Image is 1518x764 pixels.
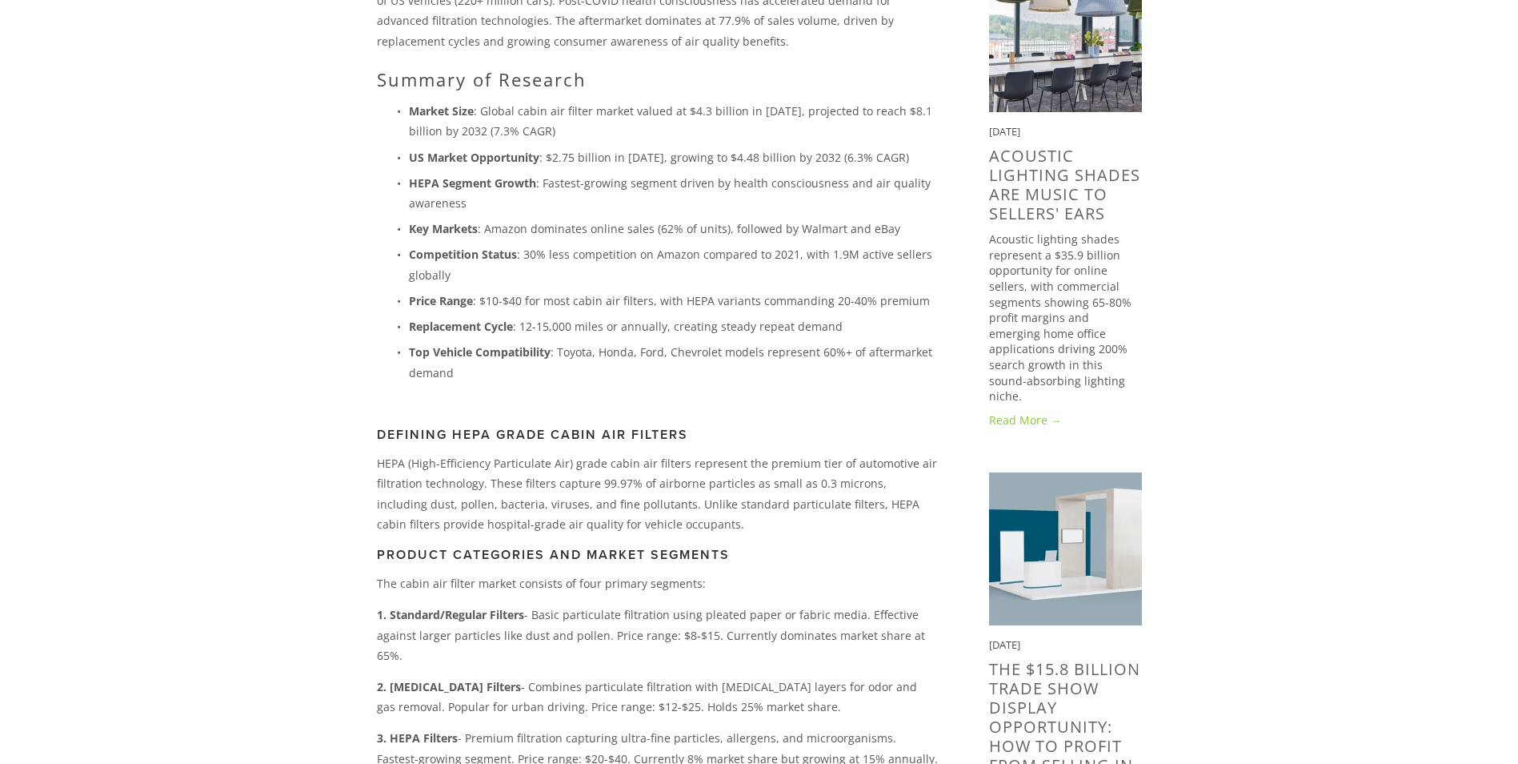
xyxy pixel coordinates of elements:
strong: Price Range [409,293,473,308]
strong: Key Markets [409,221,478,236]
p: : Amazon dominates online sales (62% of units), followed by Walmart and eBay [409,219,938,239]
p: : Toyota, Honda, Ford, Chevrolet models represent 60%+ of aftermarket demand [409,342,938,382]
strong: Top Vehicle Compatibility [409,344,551,360]
p: : Fastest-growing segment driven by health consciousness and air quality awareness [409,173,938,213]
strong: Replacement Cycle [409,319,513,334]
p: : 30% less competition on Amazon compared to 2021, with 1.9M active sellers globally [409,244,938,284]
strong: 1. Standard/Regular Filters [377,607,524,622]
p: The cabin air filter market consists of four primary segments: [377,573,938,593]
strong: Market Size [409,103,474,119]
time: [DATE] [989,637,1020,652]
h3: Defining HEPA Grade Cabin Air Filters [377,427,938,442]
strong: 3. HEPA Filters [377,730,458,746]
strong: US Market Opportunity [409,150,539,165]
img: The $15.8 Billion Trade Show Display Opportunity: How to Profit from selling in 2025 [989,472,1142,625]
p: : $10-$40 for most cabin air filters, with HEPA variants commanding 20-40% premium [409,291,938,311]
strong: Competition Status [409,247,517,262]
a: Read More → [989,412,1142,428]
h2: Summary of Research [377,69,938,90]
p: : Global cabin air filter market valued at $4.3 billion in [DATE], projected to reach $8.1 billio... [409,101,938,141]
strong: HEPA Segment Growth [409,175,536,191]
p: Acoustic lighting shades represent a $35.9 billion opportunity for online sellers, with commercia... [989,231,1142,404]
a: Acoustic Lighting Shades Are Music to Sellers' Ears [989,145,1140,224]
h3: Product Categories and Market Segments [377,547,938,562]
p: - Basic particulate filtration using pleated paper or fabric media. Effective against larger part... [377,605,938,665]
p: : 12-15,000 miles or annually, creating steady repeat demand [409,316,938,336]
strong: 2. [MEDICAL_DATA] Filters [377,679,521,694]
p: : $2.75 billion in [DATE], growing to $4.48 billion by 2032 (6.3% CAGR) [409,147,938,167]
p: HEPA (High-Efficiency Particulate Air) grade cabin air filters represent the premium tier of auto... [377,453,938,534]
time: [DATE] [989,124,1020,139]
p: - Combines particulate filtration with [MEDICAL_DATA] layers for odor and gas removal. Popular fo... [377,677,938,717]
